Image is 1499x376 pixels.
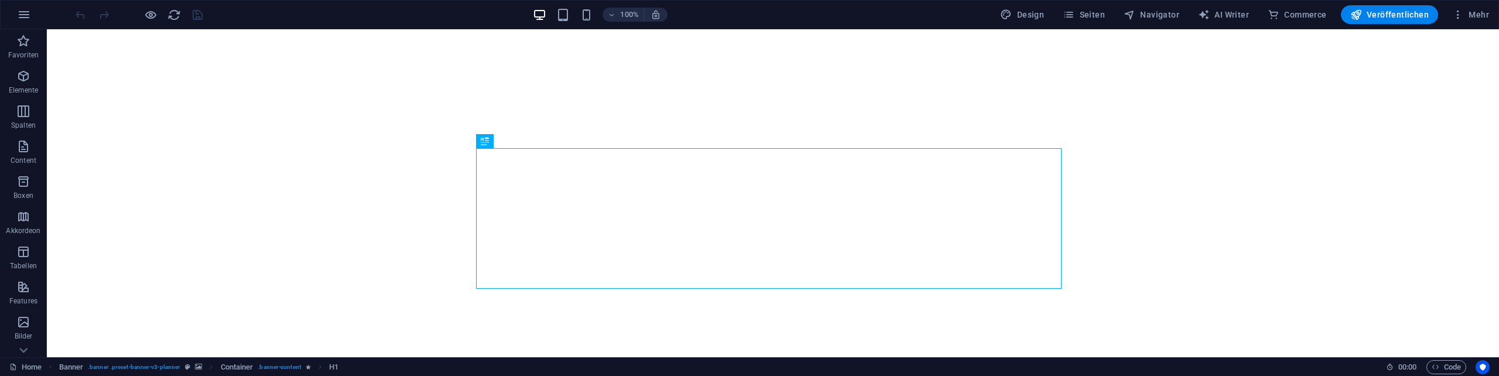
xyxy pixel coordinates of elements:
i: Element enthält eine Animation [306,364,311,370]
p: Spalten [11,121,36,130]
span: Design [1000,9,1044,20]
button: Code [1426,360,1466,374]
span: Veröffentlichen [1350,9,1429,20]
p: Favoriten [8,50,39,60]
p: Boxen [13,191,33,200]
button: Veröffentlichen [1341,5,1438,24]
i: Dieses Element ist ein anpassbares Preset [185,364,190,370]
span: Navigator [1124,9,1179,20]
span: Klick zum Auswählen. Doppelklick zum Bearbeiten [329,360,338,374]
h6: 100% [620,8,639,22]
span: : [1406,363,1408,371]
p: Content [11,156,36,165]
a: Klick, um Auswahl aufzuheben. Doppelklick öffnet Seitenverwaltung [9,360,42,374]
p: Tabellen [10,261,37,271]
nav: breadcrumb [59,360,339,374]
span: . banner-content [258,360,300,374]
span: Klick zum Auswählen. Doppelklick zum Bearbeiten [59,360,84,374]
p: Elemente [9,86,39,95]
span: Mehr [1452,9,1489,20]
div: Design (Strg+Alt+Y) [995,5,1049,24]
button: Mehr [1447,5,1494,24]
button: Design [995,5,1049,24]
h6: Session-Zeit [1386,360,1417,374]
i: Element verfügt über einen Hintergrund [195,364,202,370]
i: Seite neu laden [167,8,181,22]
p: Features [9,296,37,306]
button: Navigator [1119,5,1184,24]
span: Commerce [1268,9,1327,20]
button: AI Writer [1193,5,1254,24]
p: Akkordeon [6,226,40,235]
span: AI Writer [1198,9,1249,20]
p: Bilder [15,331,33,341]
span: 00 00 [1398,360,1416,374]
button: Commerce [1263,5,1332,24]
span: Code [1432,360,1461,374]
span: Klick zum Auswählen. Doppelklick zum Bearbeiten [221,360,254,374]
button: Usercentrics [1476,360,1490,374]
span: Seiten [1063,9,1105,20]
span: . banner .preset-banner-v3-planner [88,360,180,374]
button: Klicke hier, um den Vorschau-Modus zu verlassen [143,8,158,22]
button: 100% [603,8,644,22]
button: Seiten [1058,5,1110,24]
i: Bei Größenänderung Zoomstufe automatisch an das gewählte Gerät anpassen. [651,9,661,20]
button: reload [167,8,181,22]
